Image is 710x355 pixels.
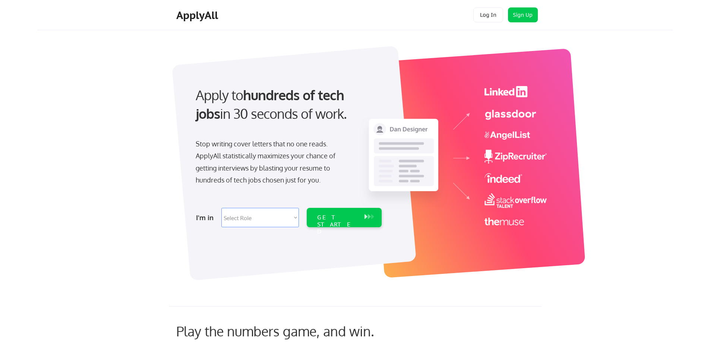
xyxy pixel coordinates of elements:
div: I'm in [196,212,217,224]
button: Sign Up [508,7,538,22]
strong: hundreds of tech jobs [196,86,347,122]
div: ApplyAll [176,9,220,22]
div: Play the numbers game, and win. [176,323,407,339]
div: GET STARTED [317,214,357,235]
div: Apply to in 30 seconds of work. [196,86,379,123]
button: Log In [473,7,503,22]
div: Stop writing cover letters that no one reads. ApplyAll statistically maximizes your chance of get... [196,138,349,186]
